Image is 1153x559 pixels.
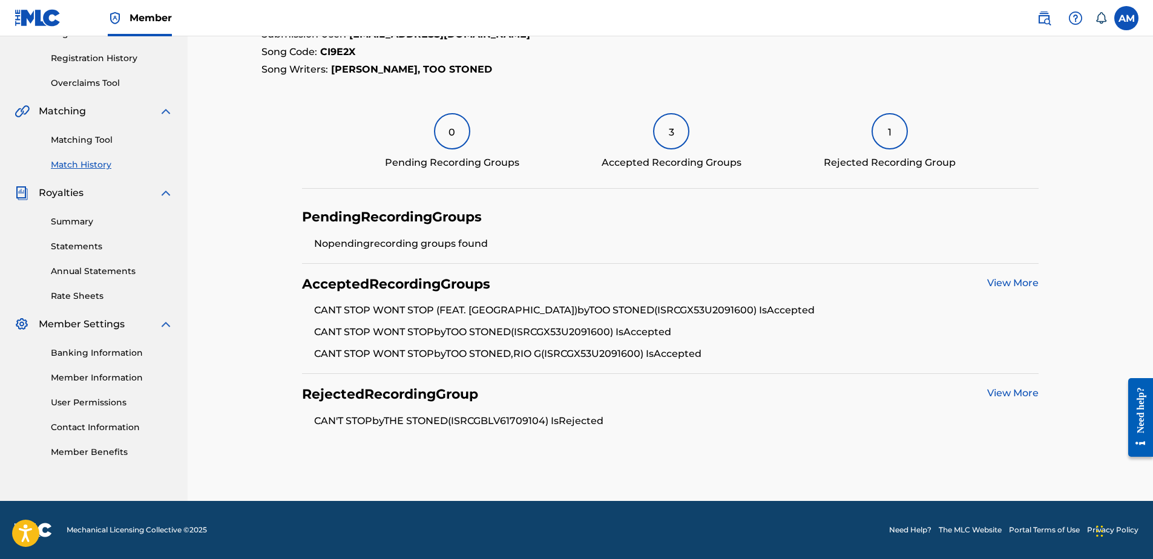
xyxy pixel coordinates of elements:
[51,396,173,409] a: User Permissions
[314,347,1039,361] li: CANT STOP WONT STOP by TOO STONED,RIO G (ISRC GX53U2091600 ) Is Accepted
[1119,369,1153,466] iframe: Resource Center
[51,159,173,171] a: Match History
[1092,501,1153,559] iframe: Chat Widget
[1037,11,1051,25] img: search
[1095,12,1107,24] div: Notifications
[39,186,84,200] span: Royalties
[159,317,173,332] img: expand
[302,209,482,226] h4: Pending Recording Groups
[261,46,317,57] span: Song Code:
[1114,6,1138,30] div: User Menu
[15,9,61,27] img: MLC Logo
[51,446,173,459] a: Member Benefits
[15,186,29,200] img: Royalties
[51,77,173,90] a: Overclaims Tool
[51,240,173,253] a: Statements
[15,523,52,537] img: logo
[939,525,1002,535] a: The MLC Website
[314,303,1039,325] li: CANT STOP WONT STOP (FEAT. [GEOGRAPHIC_DATA]) by TOO STONED (ISRC GX53U2091600 ) Is Accepted
[385,155,519,170] div: Pending Recording Groups
[159,104,173,119] img: expand
[51,371,173,384] a: Member Information
[331,64,492,75] strong: [PERSON_NAME], TOO STONED
[261,64,328,75] span: Song Writers:
[1087,525,1138,535] a: Privacy Policy
[302,276,490,293] h4: Accepted Recording Groups
[1032,6,1056,30] a: Public Search
[1068,11,1083,25] img: help
[51,215,173,228] a: Summary
[51,347,173,359] a: Banking Information
[314,237,1039,251] li: No pending recording groups found
[889,525,931,535] a: Need Help?
[1063,6,1088,30] div: Help
[987,277,1039,289] a: View More
[39,104,86,119] span: Matching
[39,317,125,332] span: Member Settings
[987,387,1039,399] a: View More
[824,155,956,170] div: Rejected Recording Group
[67,525,207,535] span: Mechanical Licensing Collective © 2025
[15,104,30,119] img: Matching
[434,113,470,149] div: 0
[108,11,122,25] img: Top Rightsholder
[602,155,741,170] div: Accepted Recording Groups
[159,186,173,200] img: expand
[51,421,173,434] a: Contact Information
[320,46,355,57] strong: CI9E2X
[51,52,173,65] a: Registration History
[314,414,1039,428] li: CAN'T STOP by THE STONED (ISRC GBLV61709104 ) Is Rejected
[51,290,173,302] a: Rate Sheets
[872,113,908,149] div: 1
[1096,513,1103,549] div: Drag
[653,113,689,149] div: 3
[1009,525,1080,535] a: Portal Terms of Use
[15,317,29,332] img: Member Settings
[51,265,173,278] a: Annual Statements
[51,134,173,146] a: Matching Tool
[314,325,1039,347] li: CANT STOP WONT STOP by TOO STONED (ISRC GX53U2091600 ) Is Accepted
[302,386,478,403] h4: Rejected Recording Group
[130,11,172,25] span: Member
